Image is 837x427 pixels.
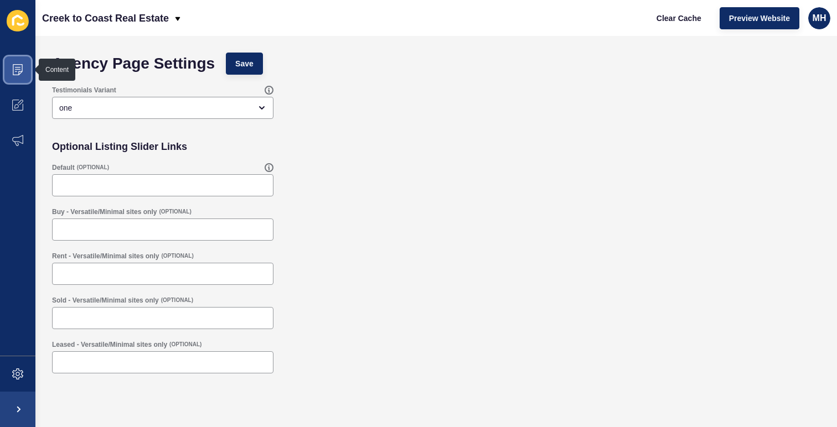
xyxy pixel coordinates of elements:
div: open menu [52,97,273,119]
p: Creek to Coast Real Estate [42,4,169,32]
span: Save [235,58,254,69]
span: Clear Cache [657,13,701,24]
span: (OPTIONAL) [161,296,193,304]
h1: Agency Page Settings [52,58,215,69]
span: (OPTIONAL) [161,252,193,260]
button: Preview Website [720,7,799,29]
span: (OPTIONAL) [159,208,191,216]
label: Sold - Versatile/Minimal sites only [52,296,159,305]
label: Leased - Versatile/Minimal sites only [52,340,167,349]
span: (OPTIONAL) [77,164,109,171]
label: Rent - Versatile/Minimal sites only [52,252,159,261]
div: Content [45,65,69,74]
span: Preview Website [729,13,790,24]
button: Save [226,53,263,75]
label: Buy - Versatile/Minimal sites only [52,207,157,216]
button: Clear Cache [647,7,711,29]
span: (OPTIONAL) [169,341,201,348]
h2: Optional Listing Slider Links [52,141,187,152]
span: MH [813,13,826,24]
label: Default [52,163,75,172]
label: Testimonials Variant [52,86,116,95]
